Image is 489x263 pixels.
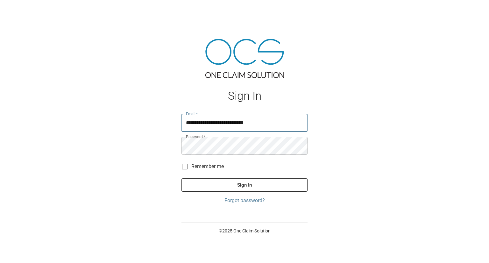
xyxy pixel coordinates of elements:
[181,228,308,234] p: © 2025 One Claim Solution
[181,89,308,103] h1: Sign In
[205,39,284,78] img: ocs-logo-tra.png
[186,111,198,117] label: Email
[181,197,308,204] a: Forgot password?
[191,163,224,170] span: Remember me
[8,4,33,17] img: ocs-logo-white-transparent.png
[181,178,308,192] button: Sign In
[186,134,205,139] label: Password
